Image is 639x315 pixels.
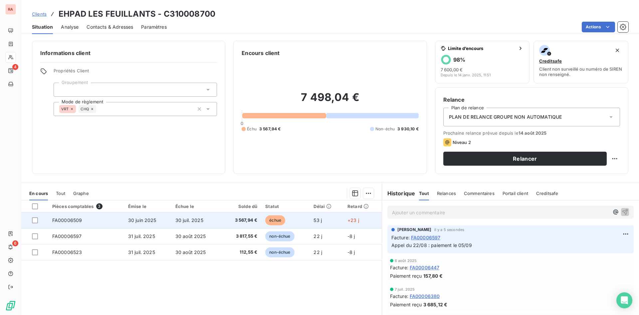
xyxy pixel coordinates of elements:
[175,233,206,239] span: 30 août 2025
[395,287,415,291] span: 7 juil. 2025
[226,249,257,256] span: 112,55 €
[423,301,448,308] span: 3 685,12 €
[52,203,120,209] div: Pièces comptables
[390,272,422,279] span: Paiement reçu
[375,126,395,132] span: Non-échu
[226,233,257,240] span: 3 817,55 €
[175,217,203,223] span: 30 juil. 2025
[242,49,280,57] h6: Encours client
[391,242,472,248] span: Appel du 22/08 : paiement le 05/09
[52,217,82,223] span: FA00006509
[128,249,155,255] span: 31 juil. 2025
[175,249,206,255] span: 30 août 2025
[29,191,48,196] span: En cours
[397,126,419,132] span: 3 930,10 €
[616,292,632,308] div: Open Intercom Messenger
[391,234,410,241] span: Facture :
[519,130,547,136] span: 14 août 2025
[32,11,47,17] a: Clients
[61,107,69,111] span: VRT
[128,233,155,239] span: 31 juil. 2025
[247,126,257,132] span: Échu
[32,24,53,30] span: Situation
[54,68,217,77] span: Propriétés Client
[441,67,463,72] span: 7 600,00 €
[12,64,18,70] span: 4
[56,191,65,196] span: Tout
[59,87,65,93] input: Ajouter une valeur
[453,140,471,145] span: Niveau 2
[434,228,465,232] span: il y a 5 secondes
[226,204,257,209] div: Solde dû
[265,231,294,241] span: non-échue
[12,240,18,246] span: 6
[59,8,215,20] h3: EHPAD LES FEUILLANTS - C310008700
[437,191,456,196] span: Relances
[5,65,16,76] a: 4
[533,41,628,83] button: CreditsafeClient non surveillé ou numéro de SIREN non renseigné.
[390,301,422,308] span: Paiement reçu
[87,24,133,30] span: Contacts & Adresses
[175,204,218,209] div: Échue le
[410,293,440,300] span: FA00006380
[435,41,530,83] button: Limite d’encours98%7 600,00 €Depuis le 14 janv. 2025, 11:51
[453,56,465,63] h6: 98 %
[265,215,285,225] span: échue
[52,233,82,239] span: FA00006597
[81,107,89,111] span: CHQ
[314,233,322,239] span: 22 j
[242,91,418,111] h2: 7 498,04 €
[395,259,417,263] span: 6 août 2025
[52,249,82,255] span: FA00006523
[259,126,281,132] span: 3 567,94 €
[503,191,528,196] span: Portail client
[265,247,294,257] span: non-échue
[423,272,443,279] span: 157,80 €
[448,46,516,51] span: Limite d’encours
[265,204,306,209] div: Statut
[96,106,102,112] input: Ajouter une valeur
[419,191,429,196] span: Tout
[128,217,156,223] span: 30 juin 2025
[5,4,16,15] div: RA
[539,58,562,64] span: Creditsafe
[443,96,620,104] h6: Relance
[141,24,167,30] span: Paramètres
[536,191,558,196] span: Creditsafe
[390,264,408,271] span: Facture :
[226,217,257,224] span: 3 567,94 €
[314,217,322,223] span: 53 j
[443,130,620,136] span: Prochaine relance prévue depuis le
[347,217,359,223] span: +23 j
[73,191,89,196] span: Graphe
[347,233,355,239] span: -8 j
[40,49,217,57] h6: Informations client
[382,189,415,197] h6: Historique
[443,152,607,166] button: Relancer
[441,73,491,77] span: Depuis le 14 janv. 2025, 11:51
[347,249,355,255] span: -8 j
[128,204,167,209] div: Émise le
[314,204,339,209] div: Délai
[539,66,623,77] span: Client non surveillé ou numéro de SIREN non renseigné.
[241,121,243,126] span: 0
[5,300,16,311] img: Logo LeanPay
[411,234,441,241] span: FA00006597
[449,114,562,120] span: PLAN DE RELANCE GROUPE NON AUTOMATIQUE
[390,293,408,300] span: Facture :
[582,22,615,32] button: Actions
[410,264,440,271] span: FA00006447
[61,24,79,30] span: Analyse
[397,227,432,233] span: [PERSON_NAME]
[464,191,495,196] span: Commentaires
[96,203,102,209] span: 3
[347,204,378,209] div: Retard
[314,249,322,255] span: 22 j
